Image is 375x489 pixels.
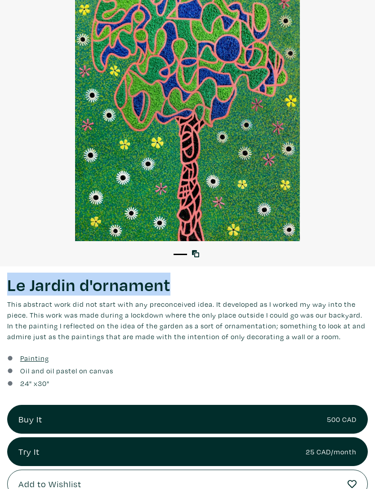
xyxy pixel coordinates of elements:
h1: Le Jardin d'ornament [7,274,368,296]
span: 30 [38,379,47,388]
u: Painting [20,354,49,363]
div: " x " [20,378,49,389]
a: Painting [20,353,49,364]
a: Buy It500 CAD [7,405,368,434]
a: Try It25 CAD/month [7,438,368,467]
a: Oil and oil pastel on canvas [20,366,113,377]
small: 25 CAD/month [306,447,357,458]
button: 1 of 1 [174,254,187,256]
p: This abstract work did not start with any preconceived idea. It developed as I worked my way into... [7,299,368,342]
span: 24 [20,379,29,388]
small: 500 CAD [327,414,357,425]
